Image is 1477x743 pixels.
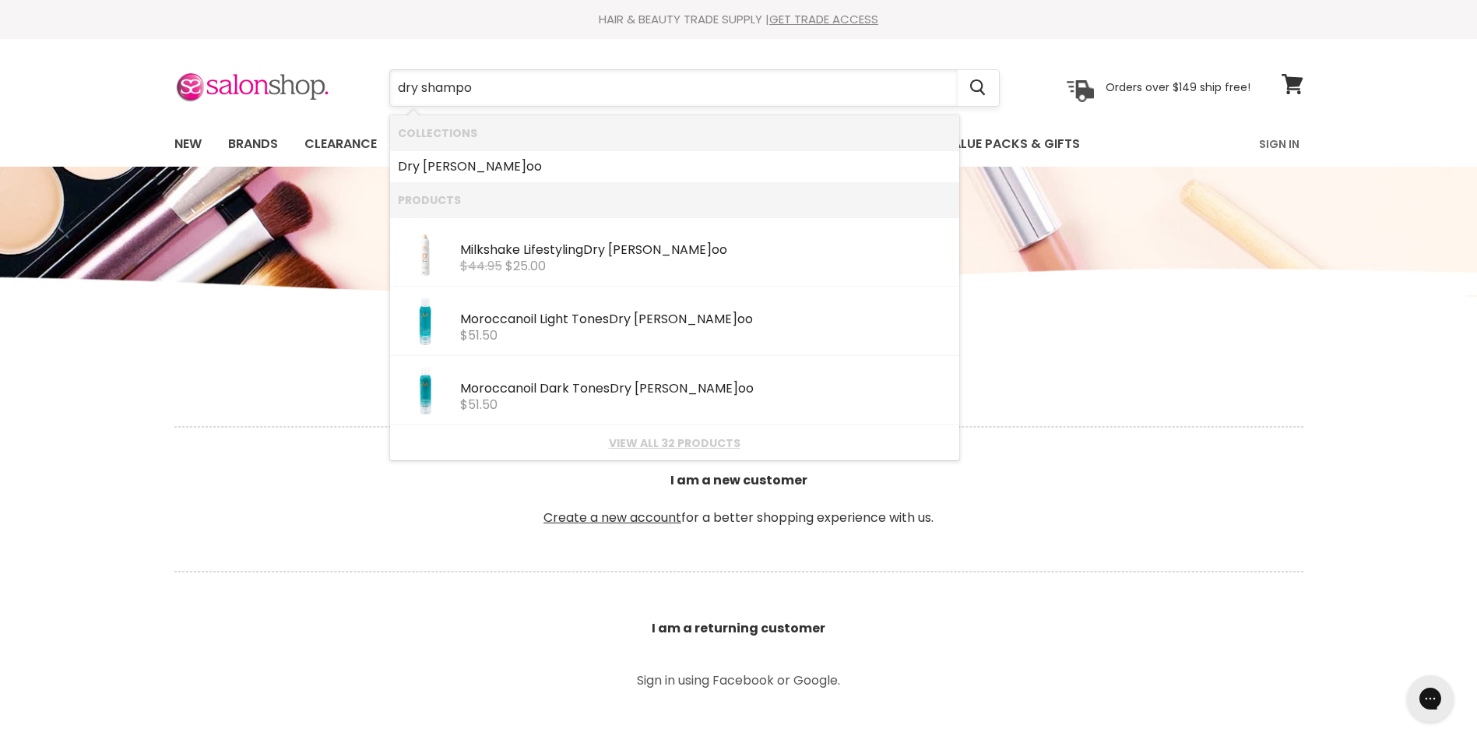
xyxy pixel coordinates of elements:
[390,287,959,356] li: Products: Moroccanoil Light Tones Dry Shampoo
[634,310,737,328] b: [PERSON_NAME]
[174,434,1303,565] p: for a better shopping experience with us.
[163,128,213,160] a: New
[163,121,1171,167] ul: Main menu
[635,379,738,397] b: [PERSON_NAME]
[652,619,825,637] b: I am a returning customer
[460,326,498,344] span: $51.50
[398,157,420,175] b: Dry
[155,12,1323,27] div: HAIR & BEAUTY TRADE SUPPLY |
[398,225,452,280] img: Lifestyling-DryShampoo-200ml.webp
[769,11,878,27] a: GET TRADE ACCESS
[390,115,959,150] li: Collections
[423,157,526,175] b: [PERSON_NAME]
[390,217,959,287] li: Products: Milkshake Lifestyling Dry Shampoo
[216,128,290,160] a: Brands
[505,257,546,275] span: $25.00
[670,471,807,489] b: I am a new customer
[389,69,1000,107] form: Product
[390,150,959,183] li: Collections: Dry Shampoo
[398,294,452,349] img: 42077_mo_dry20shampoo20light20tones_205ml_front_25062020.webp
[564,674,914,687] p: Sign in using Facebook or Google.
[609,310,631,328] b: Dry
[390,70,958,106] input: Search
[932,128,1092,160] a: Value Packs & Gifts
[398,154,951,179] a: oo
[398,437,951,449] a: View all 32 products
[293,128,389,160] a: Clearance
[460,257,502,275] s: $44.95
[460,382,951,398] div: Moroccanoil Dark Tones oo
[583,241,605,259] b: Dry
[155,121,1323,167] nav: Main
[1250,128,1309,160] a: Sign In
[390,182,959,217] li: Products
[460,312,951,329] div: Moroccanoil Light Tones oo
[174,363,1303,391] h1: Welcome to SalonShop
[390,425,959,460] li: View All
[390,356,959,425] li: Products: Moroccanoil Dark Tones Dry Shampoo
[958,70,999,106] button: Search
[1399,670,1461,727] iframe: Gorgias live chat messenger
[398,364,452,418] img: 42076_mo_dry20shampoo20dark20tones_205ml_front_29042020.webp
[543,509,681,526] a: Create a new account
[1106,80,1250,94] p: Orders over $149 ship free!
[460,243,951,259] div: Milkshake Lifestyling oo
[610,379,631,397] b: Dry
[460,396,498,414] span: $51.50
[608,241,712,259] b: [PERSON_NAME]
